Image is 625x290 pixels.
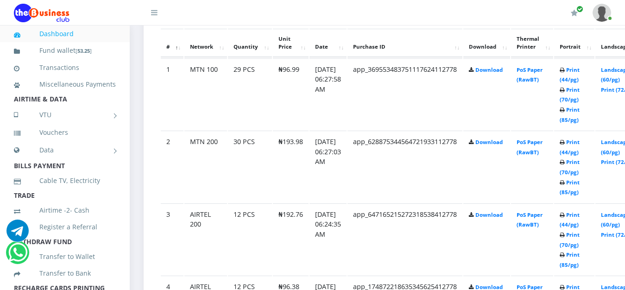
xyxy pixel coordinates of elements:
td: 30 PCS [228,131,272,202]
small: [ ] [76,47,92,54]
a: Miscellaneous Payments [14,74,116,95]
a: Print (85/pg) [560,251,580,268]
td: 3 [161,203,183,275]
a: Chat for support [6,227,29,242]
a: Print (44/pg) [560,211,580,228]
th: Network: activate to sort column ascending [184,29,227,57]
img: Logo [14,4,69,22]
b: 53.25 [77,47,90,54]
a: Download [475,66,503,73]
a: Vouchers [14,122,116,143]
a: PoS Paper (RawBT) [517,66,543,83]
th: Purchase ID: activate to sort column ascending [347,29,462,57]
td: MTN 100 [184,58,227,130]
a: Register a Referral [14,216,116,238]
a: Print (44/pg) [560,66,580,83]
i: Renew/Upgrade Subscription [571,9,578,17]
th: Download: activate to sort column ascending [463,29,510,57]
th: Thermal Printer: activate to sort column ascending [511,29,553,57]
td: app_647165215272318538412778 [347,203,462,275]
th: Portrait: activate to sort column ascending [554,29,594,57]
a: Transfer to Wallet [14,246,116,267]
a: Chat for support [8,248,27,264]
th: Unit Price: activate to sort column ascending [273,29,309,57]
th: #: activate to sort column descending [161,29,183,57]
a: PoS Paper (RawBT) [517,211,543,228]
span: Renew/Upgrade Subscription [576,6,583,13]
td: 1 [161,58,183,130]
a: Dashboard [14,23,116,44]
td: 29 PCS [228,58,272,130]
a: Cable TV, Electricity [14,170,116,191]
td: [DATE] 06:27:58 AM [309,58,347,130]
a: Airtime -2- Cash [14,200,116,221]
a: Download [475,211,503,218]
th: Quantity: activate to sort column ascending [228,29,272,57]
td: MTN 200 [184,131,227,202]
a: Print (70/pg) [560,86,580,103]
td: ₦193.98 [273,131,309,202]
td: 12 PCS [228,203,272,275]
a: Fund wallet[53.25] [14,40,116,62]
td: 2 [161,131,183,202]
a: Print (70/pg) [560,231,580,248]
a: Transfer to Bank [14,263,116,284]
td: [DATE] 06:24:35 AM [309,203,347,275]
a: Data [14,139,116,162]
th: Date: activate to sort column ascending [309,29,347,57]
td: AIRTEL 200 [184,203,227,275]
td: app_369553483751117624112778 [347,58,462,130]
a: Print (85/pg) [560,179,580,196]
td: [DATE] 06:27:03 AM [309,131,347,202]
a: Transactions [14,57,116,78]
td: ₦192.76 [273,203,309,275]
a: Print (70/pg) [560,158,580,176]
a: Download [475,139,503,145]
img: User [593,4,611,22]
a: Print (85/pg) [560,106,580,123]
td: app_628875344564721933112778 [347,131,462,202]
a: PoS Paper (RawBT) [517,139,543,156]
td: ₦96.99 [273,58,309,130]
a: VTU [14,103,116,126]
a: Print (44/pg) [560,139,580,156]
